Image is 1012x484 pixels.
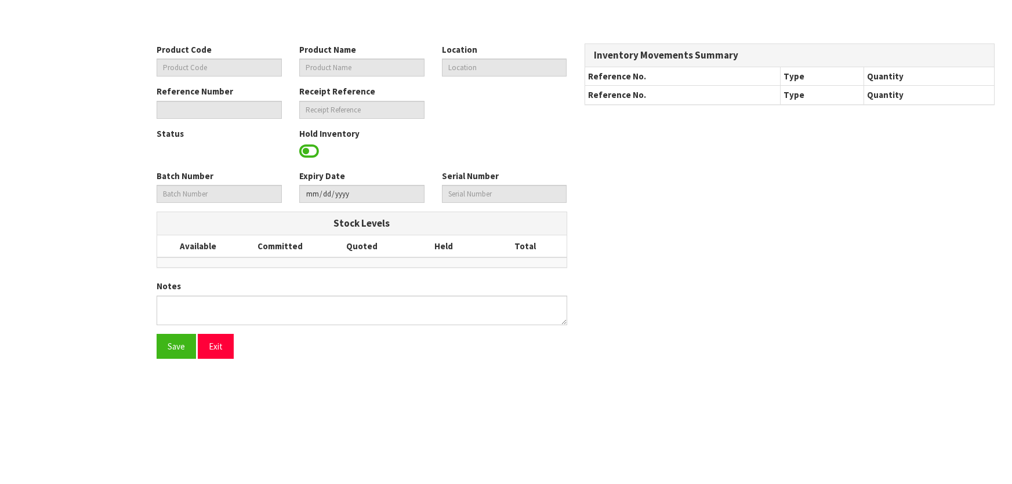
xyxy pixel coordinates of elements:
label: Product Name [299,43,356,56]
label: Expiry Date [299,170,345,182]
label: Notes [157,280,181,292]
th: Held [402,235,484,257]
th: Quoted [321,235,402,257]
input: Receipt Reference [299,101,425,119]
h3: Inventory Movements Summary [594,50,986,61]
th: Quantity [864,86,995,104]
label: Hold Inventory [299,128,360,140]
input: Serial Number [442,185,567,203]
label: Location [442,43,477,56]
h3: Stock Levels [166,218,558,229]
th: Total [484,235,566,257]
button: Save [157,334,196,359]
th: Type [781,86,864,104]
button: Exit [198,334,234,359]
input: Product Name [299,59,425,77]
label: Product Code [157,43,212,56]
th: Committed [239,235,321,257]
th: Reference No. [585,86,781,104]
label: Status [157,128,184,140]
th: Reference No. [585,67,781,86]
label: Serial Number [442,170,499,182]
label: Batch Number [157,170,213,182]
th: Quantity [864,67,995,86]
th: Available [157,235,239,257]
input: Product Code [157,59,282,77]
label: Receipt Reference [299,85,375,97]
th: Type [781,67,864,86]
label: Reference Number [157,85,233,97]
input: Batch Number [157,185,282,203]
input: Location [442,59,567,77]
